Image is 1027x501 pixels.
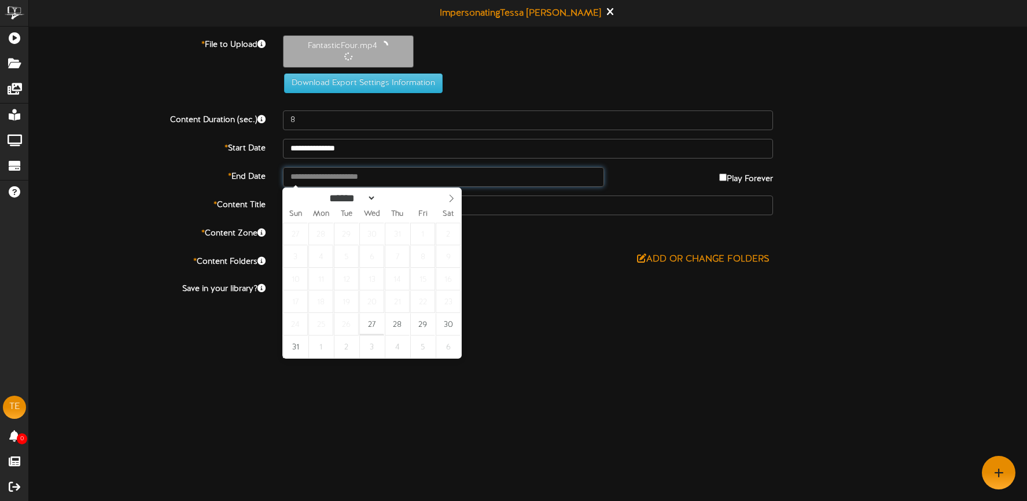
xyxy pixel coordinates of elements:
span: September 1, 2025 [308,336,333,358]
span: August 28, 2025 [385,313,410,336]
span: Mon [308,211,334,218]
span: August 22, 2025 [410,290,435,313]
span: August 20, 2025 [359,290,384,313]
span: August 26, 2025 [334,313,359,336]
input: Play Forever [719,174,727,181]
span: August 2, 2025 [436,223,461,245]
span: August 30, 2025 [436,313,461,336]
span: August 18, 2025 [308,290,333,313]
span: Fri [410,211,436,218]
label: Content Folders [20,252,274,268]
span: Wed [359,211,385,218]
span: August 15, 2025 [410,268,435,290]
span: August 9, 2025 [436,245,461,268]
div: TE [3,396,26,419]
span: August 3, 2025 [283,245,308,268]
span: August 12, 2025 [334,268,359,290]
span: August 29, 2025 [410,313,435,336]
span: Sat [436,211,461,218]
span: August 14, 2025 [385,268,410,290]
span: August 31, 2025 [283,336,308,358]
span: July 30, 2025 [359,223,384,245]
span: September 2, 2025 [334,336,359,358]
label: Play Forever [719,167,773,185]
label: Start Date [20,139,274,154]
label: Content Zone [20,224,274,240]
span: August 7, 2025 [385,245,410,268]
span: Sun [283,211,308,218]
span: August 25, 2025 [308,313,333,336]
input: Year [376,192,418,204]
span: August 8, 2025 [410,245,435,268]
span: August 5, 2025 [334,245,359,268]
span: August 11, 2025 [308,268,333,290]
span: August 4, 2025 [308,245,333,268]
span: August 24, 2025 [283,313,308,336]
span: Thu [385,211,410,218]
span: July 27, 2025 [283,223,308,245]
span: July 29, 2025 [334,223,359,245]
span: August 6, 2025 [359,245,384,268]
span: July 31, 2025 [385,223,410,245]
span: August 27, 2025 [359,313,384,336]
button: Add or Change Folders [634,252,773,267]
span: Tue [334,211,359,218]
label: File to Upload [20,35,274,51]
label: End Date [20,167,274,183]
input: Title of this Content [283,196,774,215]
span: August 23, 2025 [436,290,461,313]
span: August 16, 2025 [436,268,461,290]
label: Save in your library? [20,279,274,295]
span: August 19, 2025 [334,290,359,313]
span: September 4, 2025 [385,336,410,358]
button: Download Export Settings Information [284,73,443,93]
a: Download Export Settings Information [278,79,443,87]
span: August 1, 2025 [410,223,435,245]
span: August 21, 2025 [385,290,410,313]
span: July 28, 2025 [308,223,333,245]
label: Content Title [20,196,274,211]
span: September 6, 2025 [436,336,461,358]
span: August 13, 2025 [359,268,384,290]
label: Content Duration (sec.) [20,110,274,126]
span: 0 [17,433,27,444]
span: August 17, 2025 [283,290,308,313]
span: September 5, 2025 [410,336,435,358]
span: September 3, 2025 [359,336,384,358]
span: August 10, 2025 [283,268,308,290]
